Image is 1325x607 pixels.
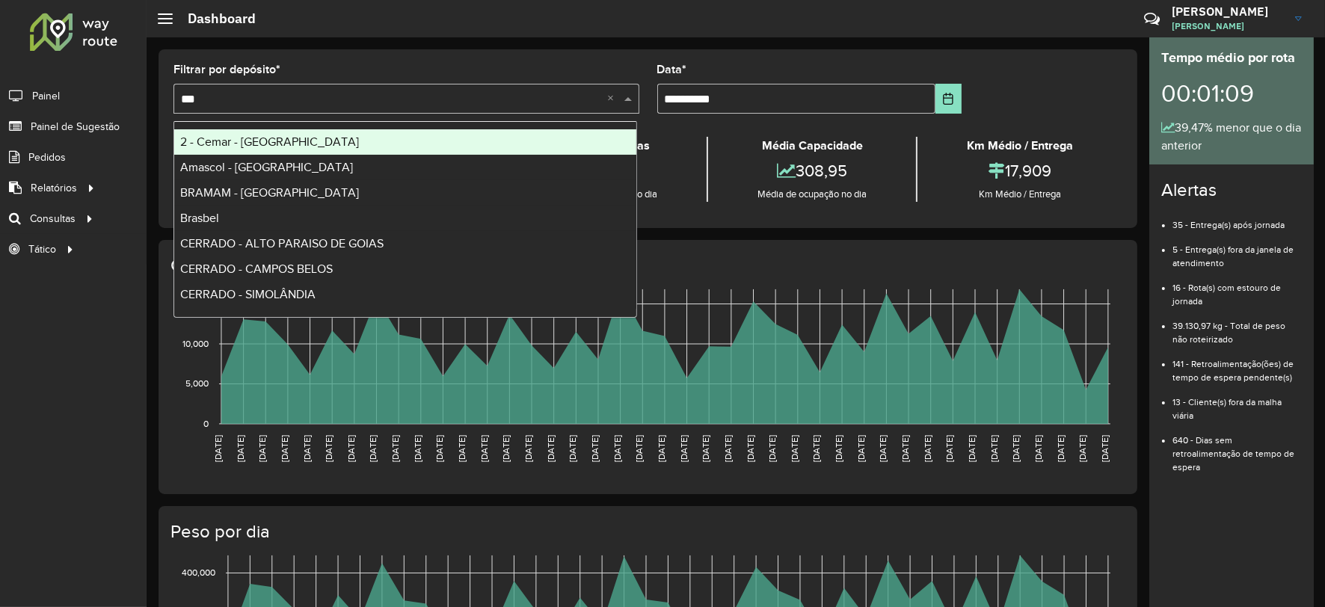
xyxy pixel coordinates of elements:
[31,119,120,135] span: Painel de Sugestão
[590,435,600,462] text: [DATE]
[608,90,621,108] span: Clear all
[346,435,356,462] text: [DATE]
[180,212,219,224] span: Brasbel
[657,435,666,462] text: [DATE]
[900,435,910,462] text: [DATE]
[1172,346,1302,384] li: 141 - Retroalimentação(ões) de tempo de espera pendente(s)
[28,150,66,165] span: Pedidos
[434,435,444,462] text: [DATE]
[856,435,866,462] text: [DATE]
[324,435,333,462] text: [DATE]
[28,241,56,257] span: Tático
[923,435,932,462] text: [DATE]
[921,155,1119,187] div: 17,909
[1056,435,1066,462] text: [DATE]
[1172,19,1284,33] span: [PERSON_NAME]
[1033,435,1043,462] text: [DATE]
[1161,68,1302,119] div: 00:01:09
[1172,422,1302,474] li: 640 - Dias sem retroalimentação de tempo de espera
[1136,3,1168,35] a: Contato Rápido
[921,137,1119,155] div: Km Médio / Entrega
[280,435,289,462] text: [DATE]
[790,435,799,462] text: [DATE]
[369,435,378,462] text: [DATE]
[712,137,912,155] div: Média Capacidade
[1077,435,1087,462] text: [DATE]
[1161,48,1302,68] div: Tempo médio por rota
[170,255,1122,277] h4: Capacidade por dia
[767,435,777,462] text: [DATE]
[257,435,267,462] text: [DATE]
[634,435,644,462] text: [DATE]
[921,187,1119,202] div: Km Médio / Entrega
[1172,4,1284,19] h3: [PERSON_NAME]
[413,435,422,462] text: [DATE]
[1161,119,1302,155] div: 39,47% menor que o dia anterior
[457,435,467,462] text: [DATE]
[180,135,359,148] span: 2 - Cemar - [GEOGRAPHIC_DATA]
[185,379,209,389] text: 5,000
[182,568,215,578] text: 400,000
[568,435,577,462] text: [DATE]
[723,435,733,462] text: [DATE]
[812,435,822,462] text: [DATE]
[203,419,209,428] text: 0
[173,10,256,27] h2: Dashboard
[180,161,353,173] span: Amascol - [GEOGRAPHIC_DATA]
[390,435,400,462] text: [DATE]
[170,521,1122,543] h4: Peso por dia
[701,435,710,462] text: [DATE]
[612,435,622,462] text: [DATE]
[679,435,689,462] text: [DATE]
[31,180,77,196] span: Relatórios
[236,435,245,462] text: [DATE]
[1172,308,1302,346] li: 39.130,97 kg - Total de peso não roteirizado
[944,435,954,462] text: [DATE]
[501,435,511,462] text: [DATE]
[1172,207,1302,232] li: 35 - Entrega(s) após jornada
[745,435,755,462] text: [DATE]
[989,435,999,462] text: [DATE]
[173,121,637,318] ng-dropdown-panel: Options list
[712,155,912,187] div: 308,95
[1172,384,1302,422] li: 13 - Cliente(s) fora da malha viária
[180,262,333,275] span: CERRADO - CAMPOS BELOS
[173,61,280,78] label: Filtrar por depósito
[523,435,533,462] text: [DATE]
[967,435,977,462] text: [DATE]
[213,435,223,462] text: [DATE]
[1100,435,1110,462] text: [DATE]
[1172,232,1302,270] li: 5 - Entrega(s) fora da janela de atendimento
[1011,435,1021,462] text: [DATE]
[879,435,888,462] text: [DATE]
[302,435,312,462] text: [DATE]
[712,187,912,202] div: Média de ocupação no dia
[1172,270,1302,308] li: 16 - Rota(s) com estouro de jornada
[546,435,556,462] text: [DATE]
[182,339,209,348] text: 10,000
[32,88,60,104] span: Painel
[657,61,687,78] label: Data
[180,186,359,199] span: BRAMAM - [GEOGRAPHIC_DATA]
[30,211,76,227] span: Consultas
[180,237,384,250] span: CERRADO - ALTO PARAISO DE GOIAS
[180,288,316,301] span: CERRADO - SIMOLÂNDIA
[935,84,961,114] button: Choose Date
[1161,179,1302,201] h4: Alertas
[479,435,489,462] text: [DATE]
[834,435,843,462] text: [DATE]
